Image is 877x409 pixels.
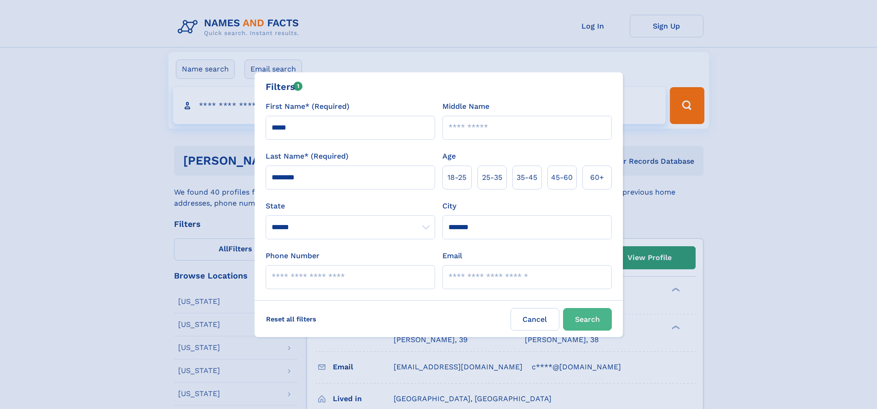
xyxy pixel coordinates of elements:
[266,201,435,212] label: State
[442,101,489,112] label: Middle Name
[551,172,573,183] span: 45‑60
[482,172,502,183] span: 25‑35
[447,172,466,183] span: 18‑25
[442,151,456,162] label: Age
[442,250,462,261] label: Email
[266,250,319,261] label: Phone Number
[260,308,322,330] label: Reset all filters
[563,308,612,331] button: Search
[266,101,349,112] label: First Name* (Required)
[266,151,348,162] label: Last Name* (Required)
[590,172,604,183] span: 60+
[511,308,559,331] label: Cancel
[266,80,303,94] div: Filters
[517,172,537,183] span: 35‑45
[442,201,456,212] label: City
